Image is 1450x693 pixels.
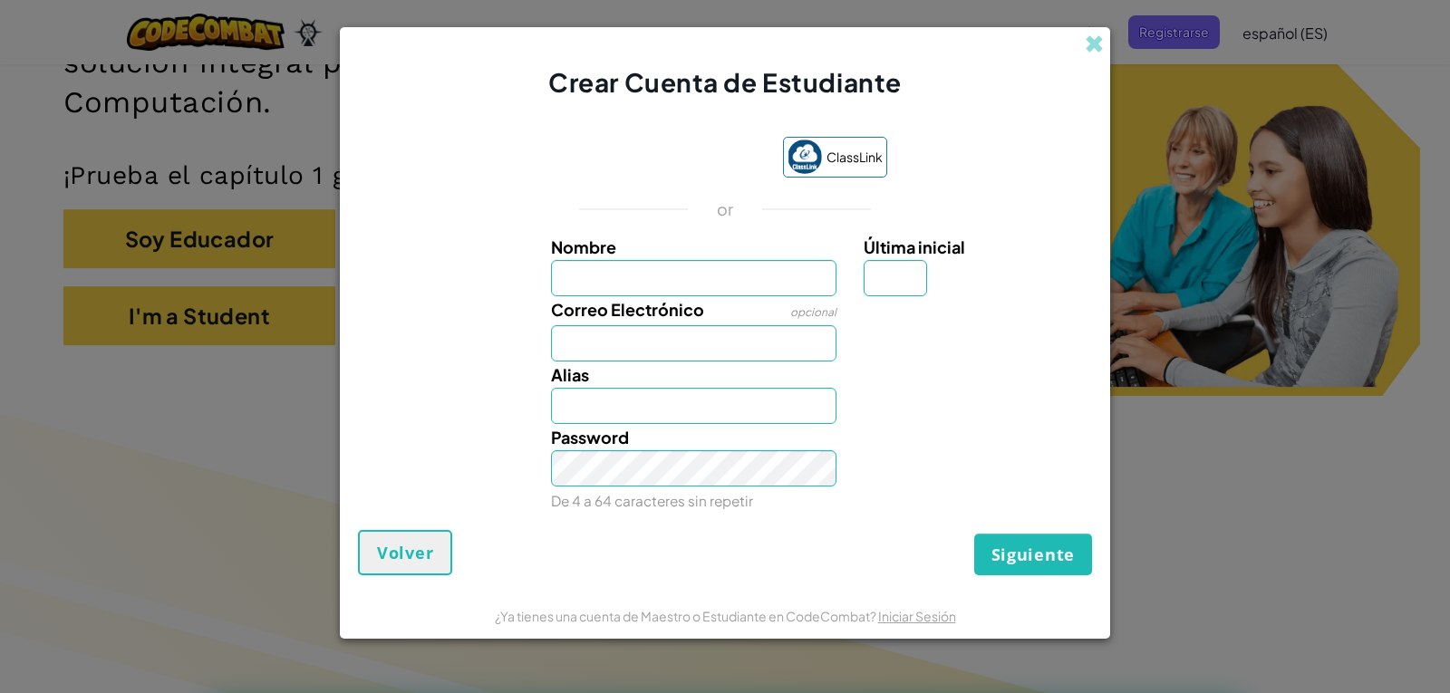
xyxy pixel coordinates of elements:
[495,608,878,624] span: ¿Ya tienes una cuenta de Maestro o Estudiante en CodeCombat?
[878,608,956,624] a: Iniciar Sesión
[551,492,753,509] small: De 4 a 64 caracteres sin repetir
[864,236,965,257] span: Última inicial
[377,542,433,563] span: Volver
[358,530,452,575] button: Volver
[551,236,616,257] span: Nombre
[551,299,704,320] span: Correo Electrónico
[548,66,902,98] span: Crear Cuenta de Estudiante
[991,544,1075,565] span: Siguiente
[551,427,629,448] span: Password
[717,198,734,220] p: or
[974,534,1092,575] button: Siguiente
[554,139,774,178] iframe: Botón Iniciar sesión con Google
[551,364,589,385] span: Alias
[790,305,836,319] span: opcional
[788,140,822,174] img: classlink-logo-small.png
[826,144,883,170] span: ClassLink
